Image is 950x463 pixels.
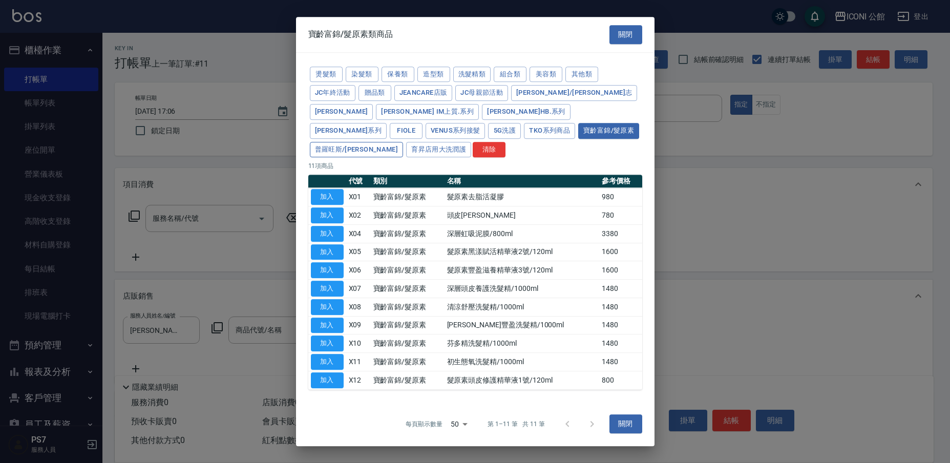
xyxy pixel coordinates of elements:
td: 寶齡富錦/髮原素 [371,371,445,389]
button: 加入 [311,262,344,278]
span: 寶齡富錦/髮原素類商品 [308,29,393,39]
td: [PERSON_NAME]豐盈洗髮精/1000ml [445,316,600,334]
th: 代號 [346,175,371,188]
button: 加入 [311,207,344,223]
td: 深層頭皮養護洗髮精/1000ml [445,280,600,298]
td: 髮原素頭皮修護精華液1號/120ml [445,371,600,389]
td: 1480 [599,298,642,316]
button: 加入 [311,354,344,370]
button: 清除 [473,142,505,158]
p: 每頁顯示數量 [406,419,442,429]
td: X07 [346,280,371,298]
button: 加入 [311,299,344,315]
button: [PERSON_NAME]系列 [310,123,387,139]
td: 寶齡富錦/髮原素 [371,188,445,206]
th: 類別 [371,175,445,188]
td: 初生態氧洗髮精/1000ml [445,353,600,371]
td: 800 [599,371,642,389]
td: 寶齡富錦/髮原素 [371,206,445,225]
button: 加入 [311,189,344,205]
td: X11 [346,353,371,371]
button: 加入 [311,244,344,260]
td: 寶齡富錦/髮原素 [371,316,445,334]
button: 洗髮精類 [453,67,491,82]
td: X09 [346,316,371,334]
td: 髮原素豐盈滋養精華液3號/120ml [445,261,600,280]
td: 寶齡富錦/髮原素 [371,280,445,298]
button: 關閉 [609,25,642,44]
td: 寶齡富錦/髮原素 [371,243,445,261]
td: 深層虹吸泥膜/800ml [445,224,600,243]
td: 寶齡富錦/髮原素 [371,224,445,243]
button: 美容類 [530,67,562,82]
button: 保養類 [382,67,414,82]
button: TKO系列商品 [524,123,575,139]
button: JC年終活動 [310,85,355,101]
button: [PERSON_NAME]/[PERSON_NAME]志 [511,85,637,101]
button: 普羅旺斯/[PERSON_NAME] [310,142,404,158]
button: 加入 [311,281,344,297]
button: 組合類 [494,67,526,82]
td: 寶齡富錦/髮原素 [371,298,445,316]
button: 加入 [311,335,344,351]
button: 加入 [311,318,344,333]
td: X02 [346,206,371,225]
button: 關閉 [609,415,642,434]
td: X06 [346,261,371,280]
td: 980 [599,188,642,206]
td: 1480 [599,353,642,371]
button: 5G洗護 [488,123,521,139]
button: 造型類 [417,67,450,82]
td: 寶齡富錦/髮原素 [371,334,445,353]
button: JC母親節活動 [455,85,508,101]
td: 1480 [599,280,642,298]
button: [PERSON_NAME] iM上質.系列 [376,104,479,120]
button: 加入 [311,226,344,242]
button: 贈品類 [358,85,391,101]
td: 頭皮[PERSON_NAME] [445,206,600,225]
p: 第 1–11 筆 共 11 筆 [488,419,544,429]
button: JeanCare店販 [394,85,453,101]
td: 髮原素去脂活凝膠 [445,188,600,206]
th: 參考價格 [599,175,642,188]
button: 燙髮類 [310,67,343,82]
button: Venus系列接髮 [426,123,485,139]
button: 加入 [311,372,344,388]
button: [PERSON_NAME]HB.系列 [482,104,571,120]
button: 育昇店用大洗潤護 [406,142,471,158]
td: 3380 [599,224,642,243]
td: 寶齡富錦/髮原素 [371,261,445,280]
td: 髮原素黑漾賦活精華液2號/120ml [445,243,600,261]
td: 1600 [599,243,642,261]
button: 寶齡富錦/髮原素 [578,123,639,139]
td: 芬多精洗髮精/1000ml [445,334,600,353]
td: X05 [346,243,371,261]
th: 名稱 [445,175,600,188]
td: X08 [346,298,371,316]
td: X10 [346,334,371,353]
button: 其他類 [565,67,598,82]
p: 11 項商品 [308,161,642,171]
td: 1480 [599,316,642,334]
div: 50 [447,410,471,438]
td: X04 [346,224,371,243]
td: 1600 [599,261,642,280]
td: X12 [346,371,371,389]
button: 染髮類 [346,67,378,82]
td: 寶齡富錦/髮原素 [371,353,445,371]
td: 1480 [599,334,642,353]
td: 780 [599,206,642,225]
button: Fiole [390,123,423,139]
td: X01 [346,188,371,206]
td: 清涼舒壓洗髮精/1000ml [445,298,600,316]
button: [PERSON_NAME] [310,104,373,120]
